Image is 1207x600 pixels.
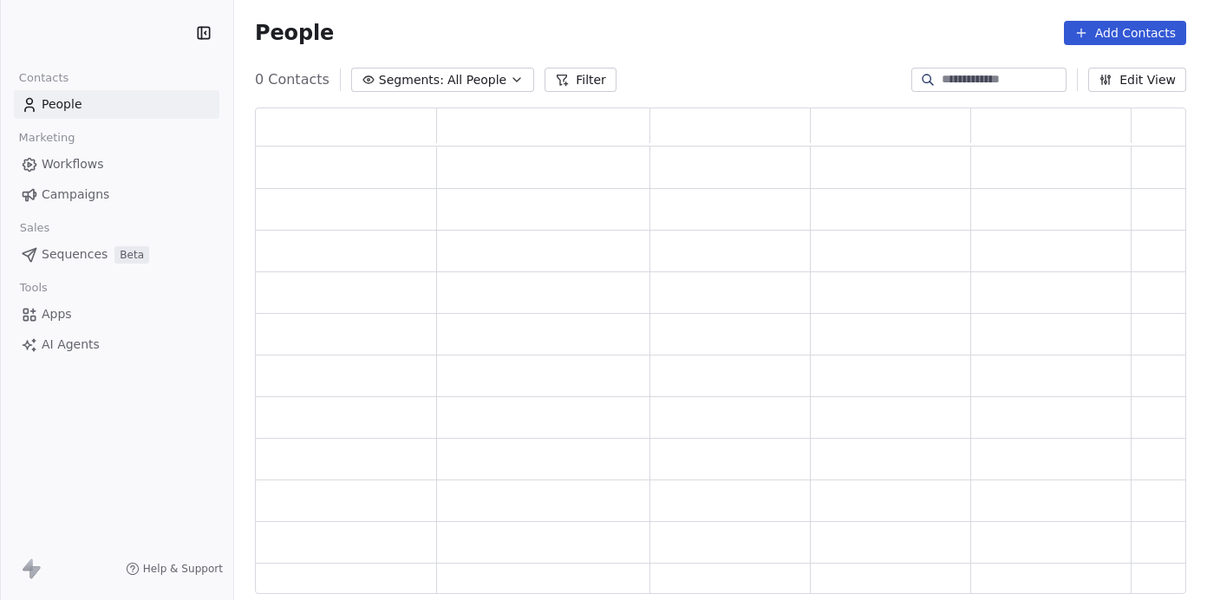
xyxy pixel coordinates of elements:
span: All People [447,71,506,89]
span: People [42,95,82,114]
a: Workflows [14,150,219,179]
a: Help & Support [126,562,223,576]
span: Sales [12,215,57,241]
a: People [14,90,219,119]
span: Segments: [379,71,444,89]
a: SequencesBeta [14,240,219,269]
span: 0 Contacts [255,69,329,90]
button: Filter [545,68,617,92]
span: Campaigns [42,186,109,204]
button: Add Contacts [1064,21,1186,45]
span: Help & Support [143,562,223,576]
span: AI Agents [42,336,100,354]
span: Sequences [42,245,108,264]
span: People [255,20,334,46]
a: Apps [14,300,219,329]
span: Beta [114,246,149,264]
span: Contacts [11,65,76,91]
span: Workflows [42,155,104,173]
a: AI Agents [14,330,219,359]
span: Tools [12,275,55,301]
a: Campaigns [14,180,219,209]
span: Marketing [11,125,82,151]
button: Edit View [1088,68,1186,92]
span: Apps [42,305,72,323]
